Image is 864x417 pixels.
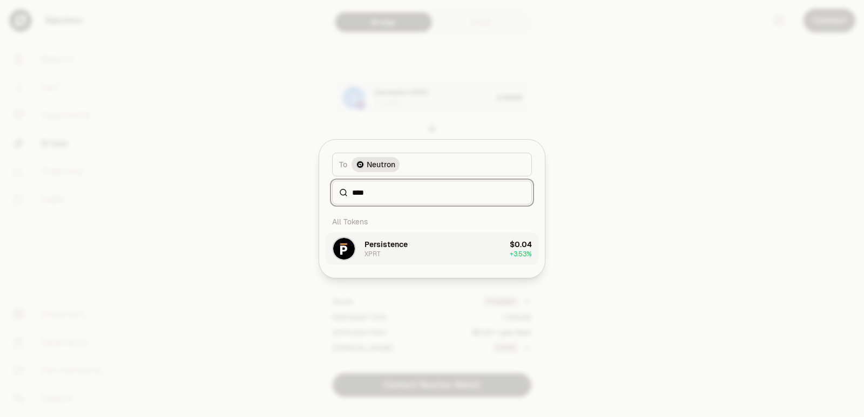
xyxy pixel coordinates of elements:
[333,238,355,259] img: XPRT Logo
[364,239,408,250] div: Persistence
[364,250,381,258] div: XPRT
[510,239,532,250] div: $0.04
[326,233,538,265] button: XPRT LogoPersistenceXPRT$0.04+3.53%
[339,159,347,170] span: To
[510,250,532,258] span: + 3.53%
[367,159,395,170] span: Neutron
[357,161,363,168] img: Neutron Logo
[326,211,538,233] div: All Tokens
[332,153,532,176] button: ToNeutron LogoNeutron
